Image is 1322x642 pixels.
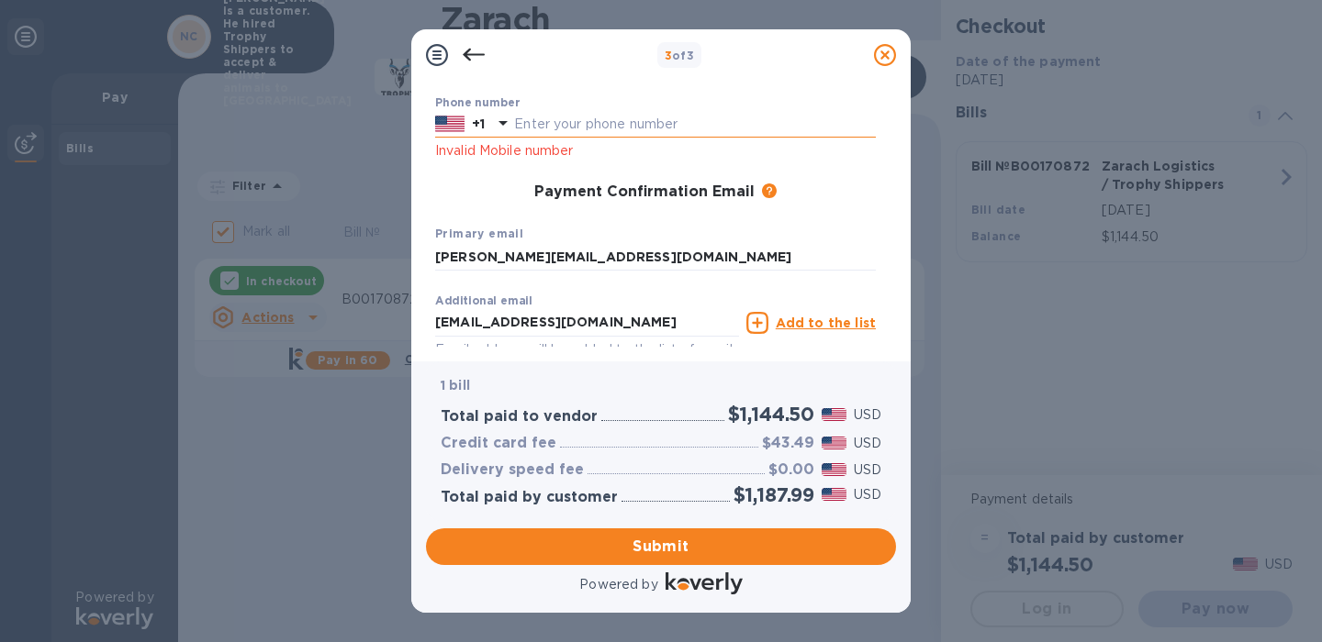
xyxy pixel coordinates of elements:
[534,183,755,201] h3: Payment Confirmation Email
[441,536,881,558] span: Submit
[435,97,520,108] label: Phone number
[776,315,876,330] u: Add to the list
[854,405,881,425] p: USD
[435,309,739,337] input: Enter additional email
[441,408,598,426] h3: Total paid to vendor
[854,434,881,453] p: USD
[441,435,556,452] h3: Credit card fee
[762,435,814,452] h3: $43.49
[666,572,743,594] img: Logo
[665,49,672,62] span: 3
[435,140,876,161] p: Invalid Mobile number
[435,114,465,134] img: US
[435,339,739,360] p: Email address will be added to the list of emails
[728,403,814,426] h2: $1,144.50
[441,461,584,479] h3: Delivery speed fee
[579,575,657,594] p: Powered by
[435,227,523,240] b: Primary email
[514,111,876,138] input: Enter your phone number
[734,483,814,506] h2: $1,187.99
[435,243,876,271] input: Enter your primary name
[822,488,846,501] img: USD
[822,408,846,421] img: USD
[768,461,814,479] h3: $0.00
[822,437,846,449] img: USD
[854,460,881,480] p: USD
[435,295,532,306] label: Additional email
[472,115,485,133] p: +1
[426,528,896,565] button: Submit
[441,378,470,393] b: 1 bill
[441,489,618,506] h3: Total paid by customer
[854,485,881,504] p: USD
[665,49,695,62] b: of 3
[822,463,846,476] img: USD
